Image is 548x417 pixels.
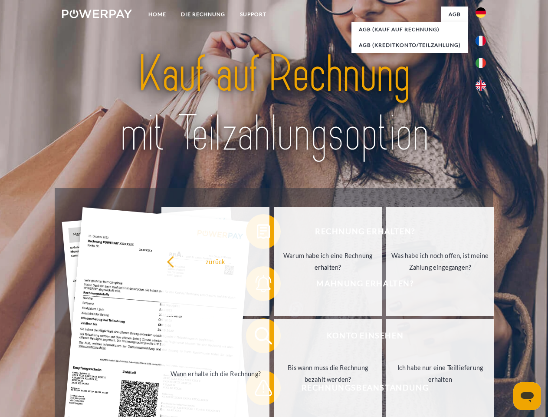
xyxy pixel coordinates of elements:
[476,58,486,68] img: it
[476,80,486,91] img: en
[386,207,494,316] a: Was habe ich noch offen, ist meine Zahlung eingegangen?
[174,7,233,22] a: DIE RECHNUNG
[279,250,377,273] div: Warum habe ich eine Rechnung erhalten?
[141,7,174,22] a: Home
[441,7,468,22] a: agb
[476,36,486,46] img: fr
[233,7,274,22] a: SUPPORT
[476,7,486,18] img: de
[513,382,541,410] iframe: Schaltfläche zum Öffnen des Messaging-Fensters
[167,367,264,379] div: Wann erhalte ich die Rechnung?
[167,255,264,267] div: zurück
[351,37,468,53] a: AGB (Kreditkonto/Teilzahlung)
[62,10,132,18] img: logo-powerpay-white.svg
[391,362,489,385] div: Ich habe nur eine Teillieferung erhalten
[279,362,377,385] div: Bis wann muss die Rechnung bezahlt werden?
[391,250,489,273] div: Was habe ich noch offen, ist meine Zahlung eingegangen?
[351,22,468,37] a: AGB (Kauf auf Rechnung)
[83,42,465,166] img: title-powerpay_de.svg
